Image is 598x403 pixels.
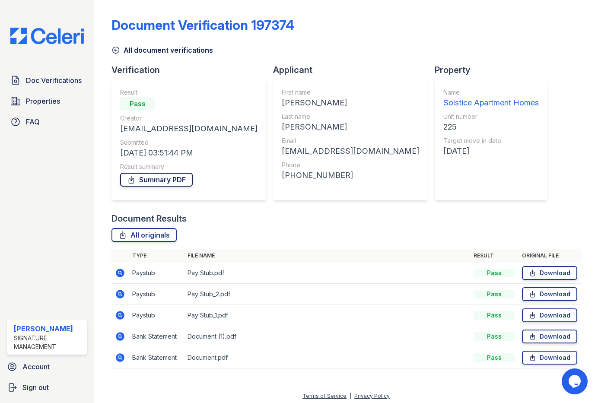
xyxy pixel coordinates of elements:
[522,287,577,301] a: Download
[129,249,184,263] th: Type
[443,88,539,97] div: Name
[282,161,419,169] div: Phone
[522,266,577,280] a: Download
[474,269,515,277] div: Pass
[111,213,187,225] div: Document Results
[302,393,347,399] a: Terms of Service
[470,249,518,263] th: Result
[443,121,539,133] div: 225
[14,334,84,351] div: Signature Management
[7,92,87,110] a: Properties
[22,382,49,393] span: Sign out
[435,64,554,76] div: Property
[129,263,184,284] td: Paystub
[443,145,539,157] div: [DATE]
[474,332,515,341] div: Pass
[350,393,351,399] div: |
[518,249,581,263] th: Original file
[129,326,184,347] td: Bank Statement
[26,117,40,127] span: FAQ
[111,228,177,242] a: All originals
[443,97,539,109] div: Solstice Apartment Homes
[129,284,184,305] td: Paystub
[7,113,87,130] a: FAQ
[474,290,515,298] div: Pass
[522,351,577,365] a: Download
[120,138,258,147] div: Submitted
[184,347,470,368] td: Document.pdf
[120,97,155,111] div: Pass
[282,97,419,109] div: [PERSON_NAME]
[474,311,515,320] div: Pass
[354,393,390,399] a: Privacy Policy
[443,88,539,109] a: Name Solstice Apartment Homes
[282,112,419,121] div: Last name
[14,324,84,334] div: [PERSON_NAME]
[3,358,91,375] a: Account
[129,305,184,326] td: Paystub
[129,347,184,368] td: Bank Statement
[111,17,294,33] div: Document Verification 197374
[120,123,258,135] div: [EMAIL_ADDRESS][DOMAIN_NAME]
[26,75,82,86] span: Doc Verifications
[282,145,419,157] div: [EMAIL_ADDRESS][DOMAIN_NAME]
[562,368,589,394] iframe: chat widget
[120,88,258,97] div: Result
[120,147,258,159] div: [DATE] 03:51:44 PM
[522,330,577,343] a: Download
[282,136,419,145] div: Email
[184,326,470,347] td: Document (1).pdf
[111,64,273,76] div: Verification
[22,362,50,372] span: Account
[3,28,91,44] img: CE_Logo_Blue-a8612792a0a2168367f1c8372b55b34899dd931a85d93a1a3d3e32e68fde9ad4.png
[184,249,470,263] th: File name
[3,379,91,396] a: Sign out
[111,45,213,55] a: All document verifications
[443,136,539,145] div: Target move in date
[184,284,470,305] td: Pay Stub_2.pdf
[120,173,193,187] a: Summary PDF
[184,305,470,326] td: Pay Stub_1.pdf
[26,96,60,106] span: Properties
[120,114,258,123] div: Creator
[282,88,419,97] div: First name
[522,308,577,322] a: Download
[282,121,419,133] div: [PERSON_NAME]
[7,72,87,89] a: Doc Verifications
[120,162,258,171] div: Result summary
[474,353,515,362] div: Pass
[273,64,435,76] div: Applicant
[282,169,419,181] div: [PHONE_NUMBER]
[443,112,539,121] div: Unit number
[184,263,470,284] td: Pay Stub.pdf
